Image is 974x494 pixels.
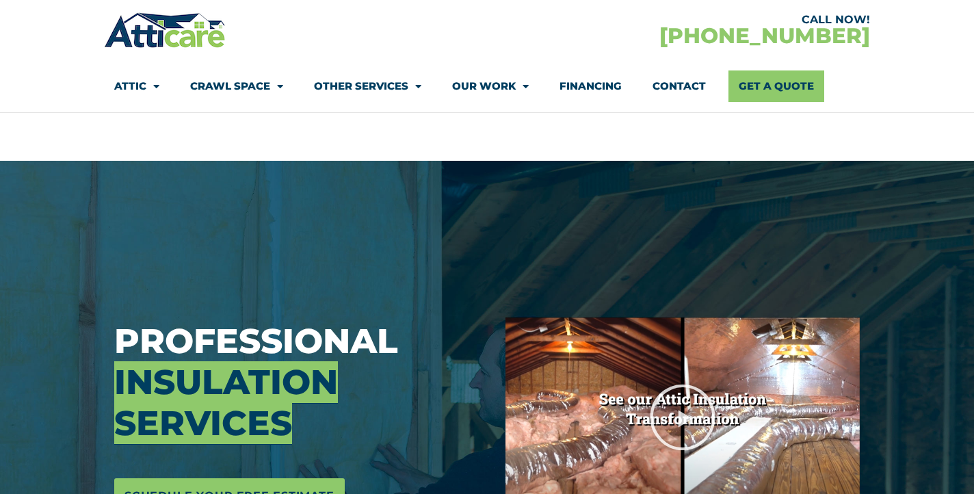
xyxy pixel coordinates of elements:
a: Other Services [314,70,421,102]
a: Crawl Space [190,70,283,102]
span: Insulation Services [114,361,338,444]
div: Play Video [648,383,717,452]
div: CALL NOW! [487,14,870,25]
nav: Menu [114,70,860,102]
a: Attic [114,70,159,102]
a: Contact [653,70,706,102]
a: Get A Quote [728,70,824,102]
a: Our Work [452,70,529,102]
h3: Professional [114,321,485,444]
a: Financing [560,70,622,102]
